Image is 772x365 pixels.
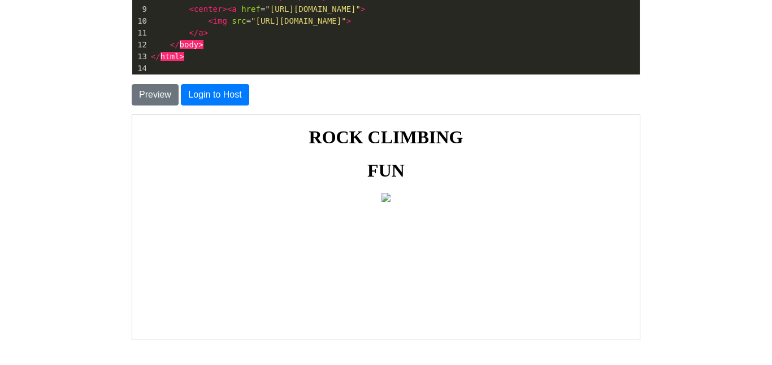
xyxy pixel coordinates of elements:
[170,40,180,49] span: </
[161,52,180,61] span: html
[132,84,179,105] button: Preview
[251,16,346,25] span: "[URL][DOMAIN_NAME]"
[132,39,149,51] div: 12
[177,12,331,32] b: ROCK CLIMBING
[232,16,246,25] span: src
[132,27,149,39] div: 11
[361,5,365,14] span: >
[213,16,227,25] span: img
[151,52,161,61] span: </
[222,5,232,14] span: ><
[198,40,203,49] span: >
[194,5,223,14] span: center
[208,16,212,25] span: <
[132,15,149,27] div: 10
[132,63,149,74] div: 14
[241,5,261,14] span: href
[181,84,249,105] button: Login to Host
[232,5,236,14] span: a
[265,5,361,14] span: "[URL][DOMAIN_NAME]"
[203,28,208,37] span: >
[132,3,149,15] div: 9
[189,28,198,37] span: </
[235,45,272,65] b: FUN
[346,16,351,25] span: >
[189,5,193,14] span: <
[151,16,351,25] span: =
[151,5,365,14] span: =
[180,52,184,61] span: >
[198,28,203,37] span: a
[132,51,149,63] div: 13
[180,40,199,49] span: body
